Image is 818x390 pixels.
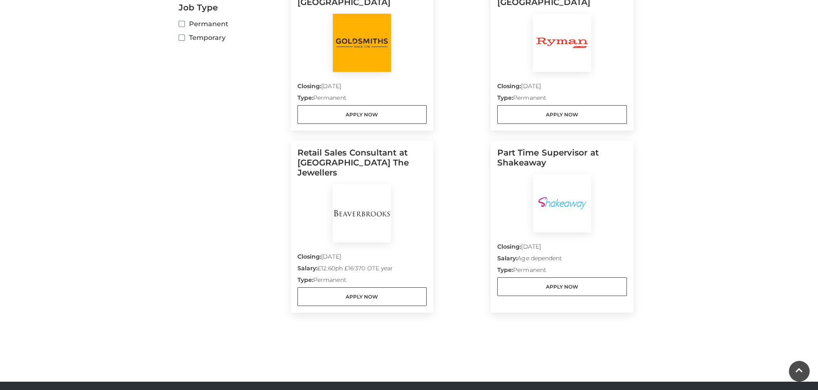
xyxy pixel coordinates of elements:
[179,19,285,29] label: Permanent
[297,276,427,287] p: Permanent
[333,184,391,242] img: BeaverBrooks The Jewellers
[497,266,627,277] p: Permanent
[297,94,427,105] p: Permanent
[333,14,391,72] img: Goldsmiths
[297,287,427,306] a: Apply Now
[297,264,427,276] p: £12.60ph £16'370 OTE year
[497,277,627,296] a: Apply Now
[297,253,322,260] strong: Closing:
[497,105,627,124] a: Apply Now
[497,94,627,105] p: Permanent
[297,252,427,264] p: [DATE]
[497,254,627,266] p: Age dependent
[497,266,513,274] strong: Type:
[497,94,513,101] strong: Type:
[297,148,427,184] h5: Retail Sales Consultant at [GEOGRAPHIC_DATA] The Jewellers
[497,82,521,90] strong: Closing:
[297,82,427,94] p: [DATE]
[497,254,518,262] strong: Salary:
[297,94,313,101] strong: Type:
[497,242,627,254] p: [DATE]
[297,82,322,90] strong: Closing:
[533,174,591,232] img: Shakeaway
[497,148,627,174] h5: Part Time Supervisor at Shakeaway
[179,2,285,12] h2: Job Type
[497,82,627,94] p: [DATE]
[497,243,521,250] strong: Closing:
[297,276,313,284] strong: Type:
[297,264,318,272] strong: Salary:
[533,14,591,72] img: Ryman
[179,32,285,43] label: Temporary
[297,105,427,124] a: Apply Now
